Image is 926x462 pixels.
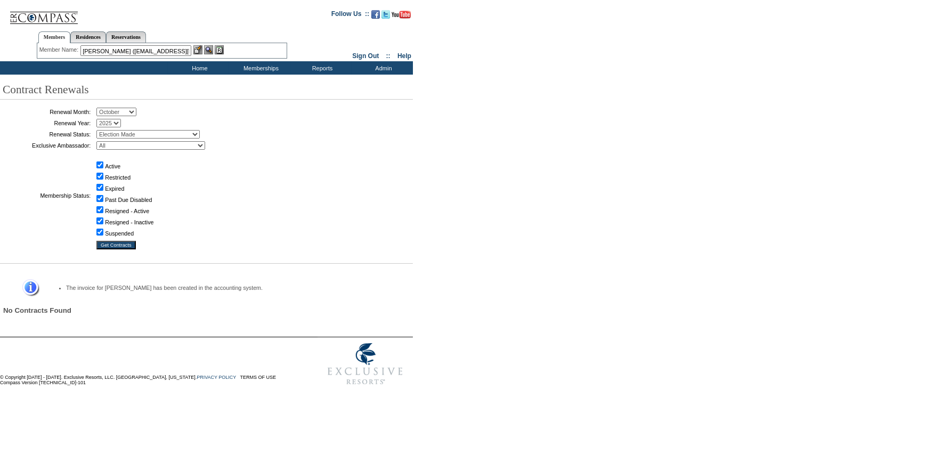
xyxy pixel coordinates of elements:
[204,45,213,54] img: View
[240,375,277,380] a: TERMS OF USE
[215,45,224,54] img: Reservations
[106,31,146,43] a: Reservations
[381,13,390,20] a: Follow us on Twitter
[318,337,413,391] img: Exclusive Resorts
[371,13,380,20] a: Become our fan on Facebook
[193,45,202,54] img: b_edit.gif
[66,285,394,291] li: The invoice for [PERSON_NAME] has been created in the accounting system.
[105,230,134,237] label: Suspended
[168,61,229,75] td: Home
[392,13,411,20] a: Subscribe to our YouTube Channel
[105,174,131,181] label: Restricted
[352,61,413,75] td: Admin
[15,279,39,297] img: Information Message
[3,130,91,139] td: Renewal Status:
[229,61,290,75] td: Memberships
[70,31,106,43] a: Residences
[38,31,71,43] a: Members
[290,61,352,75] td: Reports
[3,141,91,150] td: Exclusive Ambassador:
[105,163,120,169] label: Active
[197,375,236,380] a: PRIVACY POLICY
[3,306,71,314] span: No Contracts Found
[3,119,91,127] td: Renewal Year:
[105,208,149,214] label: Resigned - Active
[386,52,391,60] span: ::
[105,185,124,192] label: Expired
[397,52,411,60] a: Help
[105,219,153,225] label: Resigned - Inactive
[352,52,379,60] a: Sign Out
[392,11,411,19] img: Subscribe to our YouTube Channel
[39,45,80,54] div: Member Name:
[331,9,369,22] td: Follow Us ::
[96,241,136,249] input: Get Contracts
[371,10,380,19] img: Become our fan on Facebook
[381,10,390,19] img: Follow us on Twitter
[9,3,78,25] img: Compass Home
[105,197,152,203] label: Past Due Disabled
[3,152,91,238] td: Membership Status:
[3,108,91,116] td: Renewal Month:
